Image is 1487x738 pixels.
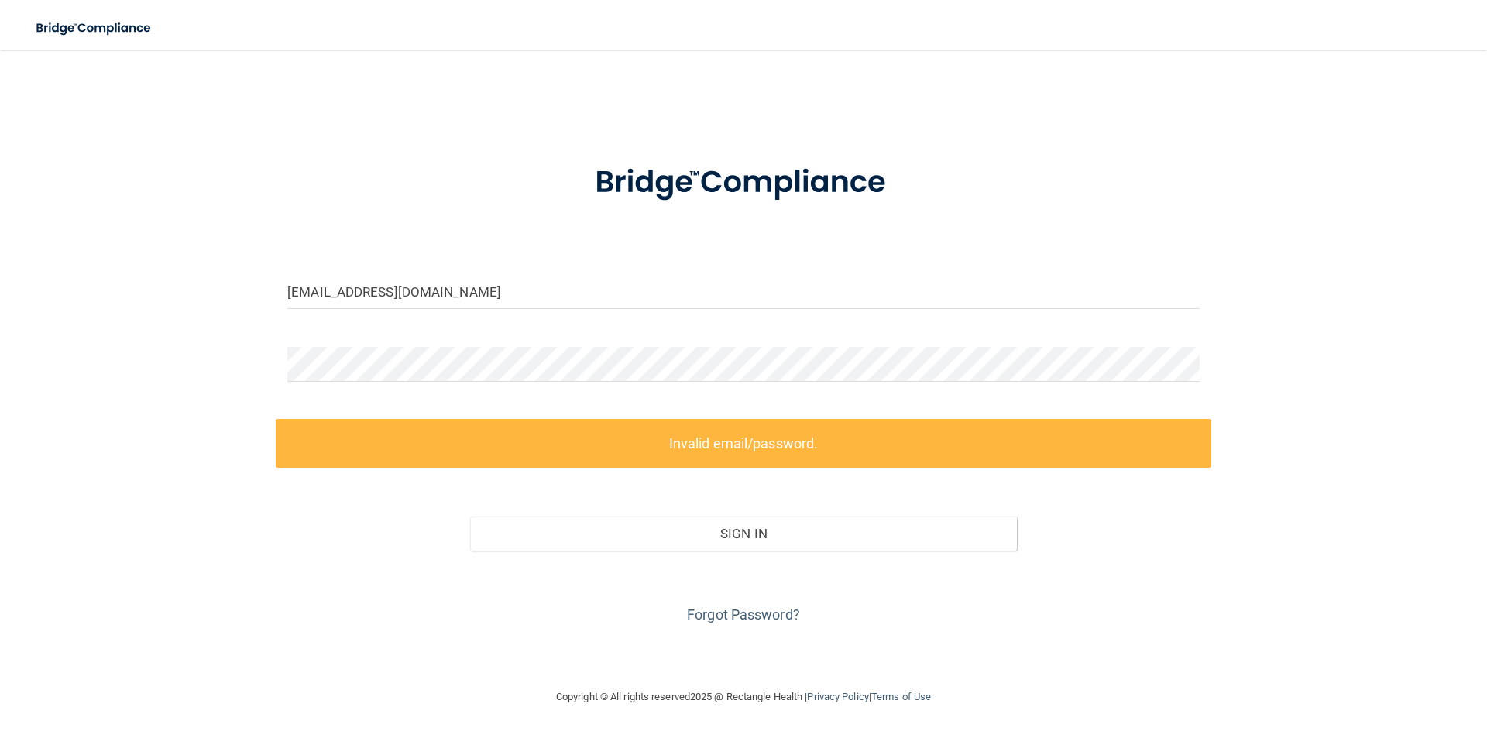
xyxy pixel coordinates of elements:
[563,142,924,223] img: bridge_compliance_login_screen.278c3ca4.svg
[461,672,1026,722] div: Copyright © All rights reserved 2025 @ Rectangle Health | |
[287,274,1200,309] input: Email
[23,12,166,44] img: bridge_compliance_login_screen.278c3ca4.svg
[470,517,1018,551] button: Sign In
[871,691,931,702] a: Terms of Use
[807,691,868,702] a: Privacy Policy
[276,419,1211,468] label: Invalid email/password.
[687,606,800,623] a: Forgot Password?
